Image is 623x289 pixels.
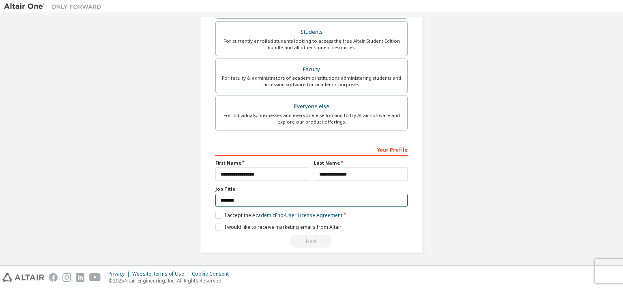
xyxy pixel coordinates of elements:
[108,271,132,277] div: Privacy
[215,160,309,166] label: First Name
[4,2,105,11] img: Altair One
[76,273,84,282] img: linkedin.svg
[108,277,234,284] p: © 2025 Altair Engineering, Inc. All Rights Reserved.
[221,112,402,125] div: For individuals, businesses and everyone else looking to try Altair software and explore our prod...
[314,160,408,166] label: Last Name
[252,212,342,219] a: Academic End-User License Agreement
[221,64,402,75] div: Faculty
[215,212,342,219] label: I accept the
[192,271,234,277] div: Cookie Consent
[215,224,342,230] label: I would like to receive marketing emails from Altair
[215,235,408,248] div: Read and acccept EULA to continue
[2,273,44,282] img: altair_logo.svg
[215,186,408,192] label: Job Title
[221,38,402,51] div: For currently enrolled students looking to access the free Altair Student Edition bundle and all ...
[221,101,402,112] div: Everyone else
[132,271,192,277] div: Website Terms of Use
[62,273,71,282] img: instagram.svg
[89,273,101,282] img: youtube.svg
[221,75,402,88] div: For faculty & administrators of academic institutions administering students and accessing softwa...
[215,143,408,156] div: Your Profile
[221,26,402,38] div: Students
[49,273,58,282] img: facebook.svg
